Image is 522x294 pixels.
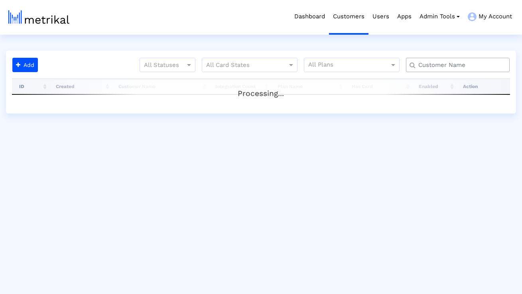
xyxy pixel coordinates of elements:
[468,12,477,21] img: my-account-menu-icon.png
[345,78,412,94] th: Has Card
[270,78,345,94] th: Plan Name
[456,78,510,94] th: Action
[12,80,510,96] div: Processing...
[308,60,391,71] input: All Plans
[12,78,49,94] th: ID
[49,78,111,94] th: Created
[413,61,506,69] input: Customer Name
[206,60,279,71] input: All Card States
[8,10,69,24] img: metrical-logo-light.png
[208,78,270,94] th: Integration Count
[412,78,456,94] th: Enabled
[12,58,38,72] button: Add
[111,78,208,94] th: Customer Name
